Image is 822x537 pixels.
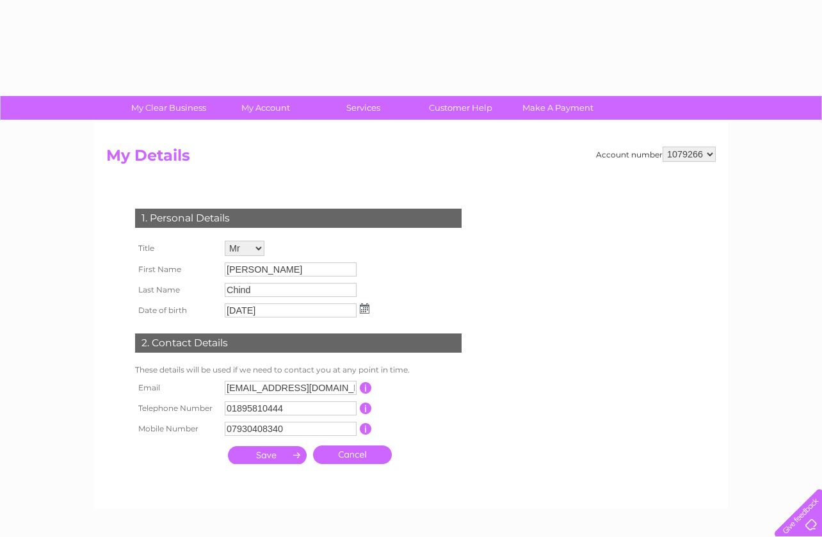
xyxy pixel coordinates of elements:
th: Mobile Number [132,419,222,439]
th: Last Name [132,280,222,300]
input: Information [360,382,372,394]
input: Submit [228,446,307,464]
img: ... [360,303,369,314]
a: My Account [213,96,319,120]
th: Email [132,378,222,398]
h2: My Details [106,147,716,171]
a: Cancel [313,445,392,464]
th: Telephone Number [132,398,222,419]
input: Information [360,403,372,414]
a: Make A Payment [505,96,611,120]
th: Title [132,237,222,259]
div: 1. Personal Details [135,209,462,228]
th: Date of birth [132,300,222,321]
a: Customer Help [408,96,513,120]
div: Account number [596,147,716,162]
a: My Clear Business [116,96,222,120]
a: Services [310,96,416,120]
input: Information [360,423,372,435]
div: 2. Contact Details [135,333,462,353]
td: These details will be used if we need to contact you at any point in time. [132,362,465,378]
th: First Name [132,259,222,280]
